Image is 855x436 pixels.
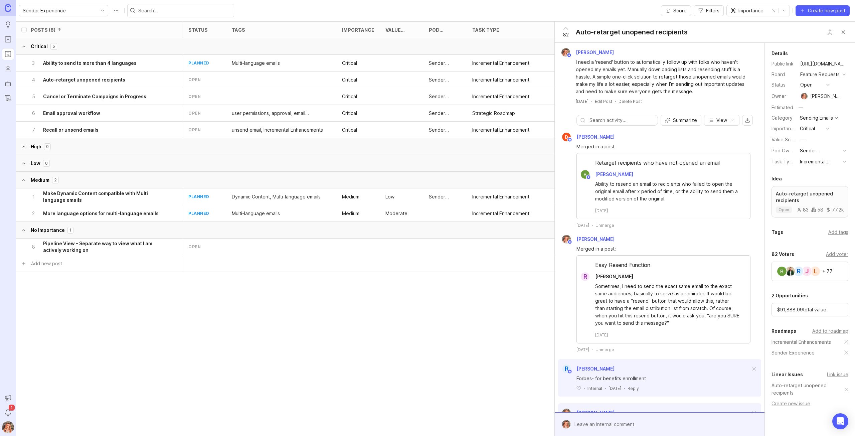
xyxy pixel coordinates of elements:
[584,386,585,391] div: ·
[43,190,164,203] h6: Make Dynamic Content compatible with Multi language emails
[772,228,783,236] div: Tags
[429,60,462,66] p: Sender Experience
[558,235,620,244] a: Bronwen W[PERSON_NAME]
[577,159,750,170] div: Retarget recipients who have not opened an email
[111,5,122,16] button: Roadmap options
[802,266,812,277] div: J
[342,93,357,100] div: Critical
[232,27,245,32] div: tags
[772,338,831,346] a: Incremental Enhancements
[810,266,821,277] div: L
[472,60,529,66] div: Incremental Enhancement
[800,158,840,165] div: Incremental Enhancement
[800,81,813,89] div: open
[19,5,108,16] div: toggle menu
[772,71,795,78] div: Board
[779,8,790,13] svg: toggle icon
[342,127,357,133] p: Critical
[772,303,848,316] div: $ 91,888.09 total value
[557,48,619,57] a: Bronwen W[PERSON_NAME]
[576,245,750,253] div: Merged in a post:
[232,60,280,66] div: Multi-language emails
[742,115,753,126] button: export comments
[342,210,359,217] div: Medium
[43,77,125,83] h6: Auto-retarget unopened recipients
[342,193,359,200] p: Medium
[661,5,691,16] button: Score
[429,77,462,83] p: Sender Experience
[138,7,231,14] input: Search...
[772,137,797,142] label: Value Scale
[2,407,14,419] button: Notifications
[595,332,608,338] time: [DATE]
[661,115,701,126] button: Summarize
[30,210,36,217] p: 2
[730,8,736,13] svg: prefix icon Group
[472,127,529,133] p: Incremental Enhancement
[704,115,739,126] button: View
[562,365,571,373] div: R
[472,77,529,83] p: Incremental Enhancement
[581,170,589,179] img: Ryan Duguid
[576,27,688,37] div: Auto-retarget unopened recipients
[772,105,793,110] div: Estimated
[800,147,840,154] div: Sender Experience
[796,5,850,16] button: Create new post
[472,110,515,117] p: Strategic Roadmap
[31,27,55,32] div: Posts (8)
[826,207,844,212] div: 77.2k
[592,347,593,352] div: ·
[472,93,529,100] p: Incremental Enhancement
[9,405,15,411] span: 1
[619,99,642,104] div: Delete Post
[576,143,750,150] div: Merged in a post:
[472,210,529,217] p: Incremental Enhancement
[779,207,789,212] p: open
[577,170,639,179] a: Ryan Duguid[PERSON_NAME]
[385,27,410,32] div: Value Scale
[45,161,48,166] p: 0
[827,371,848,378] div: Link issue
[808,7,845,14] span: Create new post
[797,103,805,112] div: —
[776,190,844,204] p: Auto-retarget unopened recipients
[2,19,14,31] a: Ideas
[232,193,321,200] div: Dynamic Content, Multi-language emails
[786,267,795,276] img: Dave Purcell
[30,205,164,222] button: 2More language options for multi-language emails
[567,53,572,58] img: member badge
[30,239,164,255] button: 8Pipeline View - Separate way to view what I am actively working on
[673,117,697,124] span: Summarize
[800,116,833,120] div: Sending Emails
[800,136,805,143] div: —
[2,92,14,104] a: Changelog
[772,114,795,122] div: Category
[429,127,462,133] p: Sender Experience
[2,63,14,75] a: Users
[43,93,146,100] h6: Cancel or Terminate Campaigns in Progress
[385,193,394,200] div: Low
[772,327,796,335] div: Roadmaps
[429,93,462,100] p: Sender Experience
[429,193,462,200] div: Sender Experience
[576,49,614,55] span: [PERSON_NAME]
[2,421,14,433] button: Bronwen W
[188,94,201,99] div: open
[558,133,620,141] a: Daniel G[PERSON_NAME]
[429,110,462,117] p: Sender Experience
[587,386,602,391] div: Internal
[576,375,750,382] div: Forbes- for benefits enrollment
[673,7,687,14] span: Score
[5,4,11,12] img: Canny Home
[30,55,164,71] button: 3Ability to send to more than 4 languages
[624,386,625,391] div: ·
[826,251,848,258] div: Add voter
[605,386,606,391] div: ·
[46,144,49,149] p: 0
[772,400,848,407] div: Create new issue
